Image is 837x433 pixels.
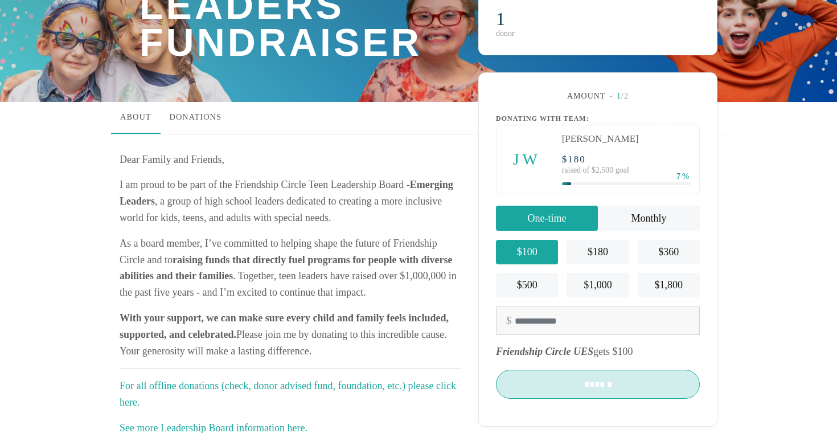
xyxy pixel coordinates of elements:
[120,254,452,282] b: raising funds that directly fuel programs for people with diverse abilities and their families
[613,346,633,357] div: $100
[609,92,629,100] span: /2
[567,273,629,297] a: $1,000
[571,277,624,293] div: $1,000
[500,277,553,293] div: $500
[562,166,691,174] div: raised of $2,500 goal
[568,154,586,165] span: 180
[617,92,621,100] span: 1
[676,170,691,182] div: 7%
[562,154,568,165] span: $
[120,235,461,301] p: As a board member, I’ve committed to helping shape the future of Friendship Circle and to . Toget...
[598,206,700,231] a: Monthly
[571,244,624,260] div: $180
[496,240,558,264] a: $100
[120,152,461,168] p: Dear Family and Friends,
[120,310,461,359] p: Please join me by donating to this incredible cause. Your generosity will make a lasting difference.
[120,380,456,408] a: For all offline donations (check, donor advised fund, foundation, etc.) please click here.
[500,244,553,260] div: $100
[496,8,594,30] h2: 1
[567,240,629,264] a: $180
[642,244,695,260] div: $360
[562,134,691,144] div: [PERSON_NAME]
[111,102,161,134] a: About
[509,148,541,171] span: JW
[496,113,700,124] div: Donating with team:
[642,277,695,293] div: $1,800
[120,177,461,226] p: I am proud to be part of the Friendship Circle Teen Leadership Board - , a group of high school l...
[638,273,700,297] a: $1,800
[496,90,700,102] div: Amount
[496,206,598,231] a: One-time
[496,30,594,38] div: donor
[638,240,700,264] a: $360
[161,102,231,134] a: Donations
[120,312,449,340] b: With your support, we can make sure every child and family feels included, supported, and celebra...
[496,346,610,357] div: gets
[496,273,558,297] a: $500
[496,346,593,357] span: Friendship Circle UES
